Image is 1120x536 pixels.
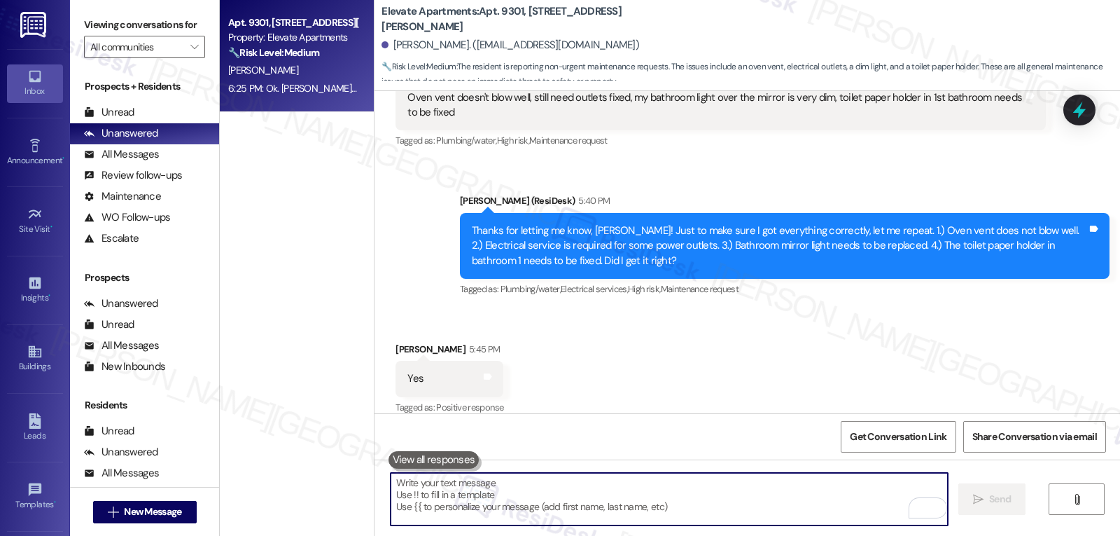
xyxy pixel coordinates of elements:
[7,478,63,516] a: Templates •
[48,291,50,301] span: •
[841,421,955,453] button: Get Conversation Link
[84,126,158,141] div: Unanswered
[84,424,134,439] div: Unread
[50,222,52,232] span: •
[381,61,456,72] strong: 🔧 Risk Level: Medium
[84,105,134,120] div: Unread
[54,497,56,507] span: •
[407,90,1023,121] div: Oven vent doesn't blow well, still need outlets fixed, my bathroom light over the mirror is very ...
[472,224,1087,268] div: Thanks for letting me know, [PERSON_NAME]! Just to make sure I got everything correctly, let me r...
[84,359,165,374] div: New Inbounds
[7,409,63,447] a: Leads
[381,38,639,53] div: [PERSON_NAME]. ([EMAIL_ADDRESS][DOMAIN_NAME])
[850,430,946,444] span: Get Conversation Link
[228,64,298,76] span: [PERSON_NAME]
[628,283,661,295] span: High risk ,
[70,270,219,285] div: Prospects
[436,401,503,413] span: Positive response
[973,494,983,505] i: 
[228,82,1002,95] div: 6:25 PM: Ok. [PERSON_NAME], I'm sorry that you're still waiting for all of these to be fixed. Hav...
[958,483,1026,515] button: Send
[190,41,198,53] i: 
[7,271,63,309] a: Insights •
[460,193,1109,213] div: [PERSON_NAME] (ResiDesk)
[497,135,530,146] span: High risk ,
[381,60,1120,90] span: : The resident is reporting non-urgent maintenance requests. The issues include an oven vent, ele...
[70,398,219,413] div: Residents
[407,371,423,386] div: Yes
[90,36,183,58] input: All communities
[124,504,181,519] span: New Message
[575,193,610,208] div: 5:40 PM
[228,30,358,45] div: Property: Elevate Apartments
[661,283,739,295] span: Maintenance request
[972,430,1097,444] span: Share Conversation via email
[84,189,161,204] div: Maintenance
[84,445,158,460] div: Unanswered
[84,168,182,183] div: Review follow-ups
[20,12,49,38] img: ResiDesk Logo
[228,46,319,59] strong: 🔧 Risk Level: Medium
[84,231,139,246] div: Escalate
[395,397,503,418] div: Tagged as:
[228,15,358,30] div: Apt. 9301, [STREET_ADDRESS][PERSON_NAME]
[7,340,63,378] a: Buildings
[381,4,661,34] b: Elevate Apartments: Apt. 9301, [STREET_ADDRESS][PERSON_NAME]
[500,283,561,295] span: Plumbing/water ,
[84,296,158,311] div: Unanswered
[465,342,500,357] div: 5:45 PM
[84,338,159,353] div: All Messages
[561,283,628,295] span: Electrical services ,
[84,466,159,481] div: All Messages
[84,147,159,162] div: All Messages
[84,317,134,332] div: Unread
[436,135,496,146] span: Plumbing/water ,
[989,492,1011,507] span: Send
[1072,494,1082,505] i: 
[93,501,197,523] button: New Message
[84,210,170,225] div: WO Follow-ups
[84,14,205,36] label: Viewing conversations for
[395,130,1045,151] div: Tagged as:
[529,135,608,146] span: Maintenance request
[7,64,63,102] a: Inbox
[395,342,503,362] div: [PERSON_NAME]
[460,279,1109,299] div: Tagged as:
[62,153,64,163] span: •
[70,79,219,94] div: Prospects + Residents
[963,421,1106,453] button: Share Conversation via email
[391,473,948,525] textarea: To enrich screen reader interactions, please activate Accessibility in Grammarly extension settings
[108,507,118,518] i: 
[7,202,63,240] a: Site Visit •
